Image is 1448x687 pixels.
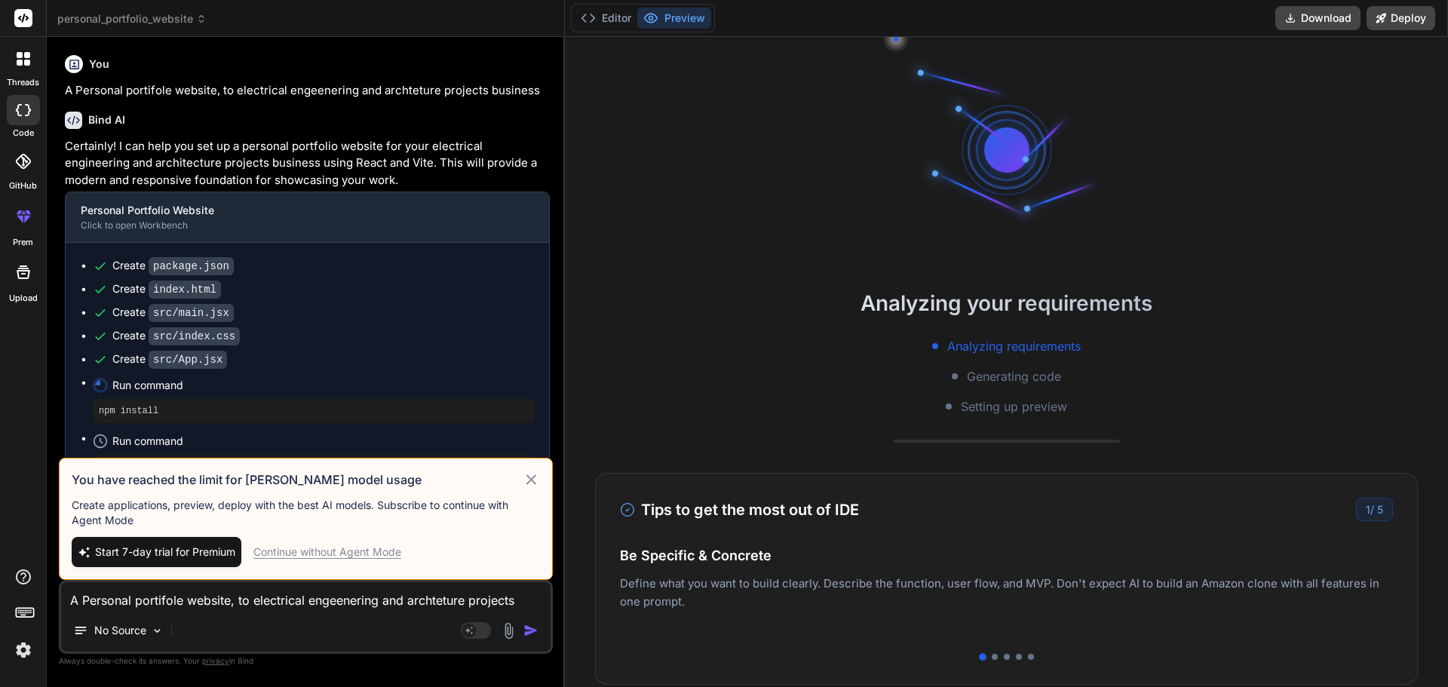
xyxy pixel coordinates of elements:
[1275,6,1361,30] button: Download
[112,434,534,449] span: Run command
[575,8,637,29] button: Editor
[66,192,525,242] button: Personal Portfolio WebsiteClick to open Workbench
[149,304,234,322] code: src/main.jsx
[65,82,550,100] p: A Personal portifole website, to electrical engeenering and archteture projects business
[149,257,234,275] code: package.json
[112,378,534,393] span: Run command
[57,11,207,26] span: personal_portfolio_website
[961,397,1067,416] span: Setting up preview
[112,281,221,297] div: Create
[59,654,553,668] p: Always double-check its answers. Your in Bind
[89,57,109,72] h6: You
[112,258,234,274] div: Create
[620,498,859,521] h3: Tips to get the most out of IDE
[620,590,1393,626] p: Deploy your Next.js and React projects to Vercel. For Node.js backend, deploy to a hosted contain...
[81,203,510,218] div: Personal Portfolio Website
[94,623,146,638] p: No Source
[500,622,517,639] img: attachment
[1367,6,1435,30] button: Deploy
[72,471,523,489] h3: You have reached the limit for [PERSON_NAME] model usage
[11,637,36,663] img: settings
[523,623,538,638] img: icon
[253,544,401,560] div: Continue without Agent Mode
[151,624,164,637] img: Pick Models
[13,236,33,249] label: prem
[947,337,1081,355] span: Analyzing requirements
[65,138,550,189] p: Certainly! I can help you set up a personal portfolio website for your electrical engineering and...
[7,76,39,89] label: threads
[967,367,1061,385] span: Generating code
[9,292,38,305] label: Upload
[112,328,240,344] div: Create
[112,351,227,367] div: Create
[1377,503,1383,516] span: 5
[565,287,1448,319] h2: Analyzing your requirements
[72,498,540,528] p: Create applications, preview, deploy with the best AI models. Subscribe to continue with Agent Mode
[88,112,125,127] h6: Bind AI
[202,656,229,665] span: privacy
[149,327,240,345] code: src/index.css
[112,305,234,320] div: Create
[72,537,241,567] button: Start 7-day trial for Premium
[99,405,528,417] pre: npm install
[1366,503,1370,516] span: 1
[149,281,221,299] code: index.html
[9,179,37,192] label: GitHub
[620,545,1393,566] h4: Be Specific & Concrete
[1356,498,1393,521] div: /
[620,560,1393,581] h4: Easy Deployment
[81,219,510,232] div: Click to open Workbench
[95,544,235,560] span: Start 7-day trial for Premium
[637,8,711,29] button: Preview
[149,351,227,369] code: src/App.jsx
[13,127,34,140] label: code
